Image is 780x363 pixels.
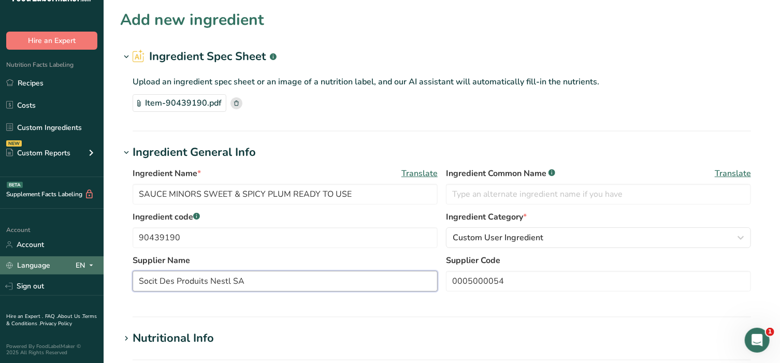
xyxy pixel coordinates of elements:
[6,313,43,320] a: Hire an Expert .
[133,144,256,161] div: Ingredient General Info
[453,231,543,244] span: Custom User Ingredient
[76,259,97,272] div: EN
[446,211,751,223] label: Ingredient Category
[133,271,438,292] input: Type your supplier name here
[745,328,770,353] iframe: Intercom live chat
[133,254,438,267] label: Supplier Name
[133,184,438,205] input: Type your ingredient name here
[446,227,751,248] button: Custom User Ingredient
[40,320,72,327] a: Privacy Policy
[57,313,82,320] a: About Us .
[6,313,97,327] a: Terms & Conditions .
[446,254,751,267] label: Supplier Code
[446,184,751,205] input: Type an alternate ingredient name if you have
[6,148,70,158] div: Custom Reports
[7,182,23,188] div: BETA
[133,167,201,180] span: Ingredient Name
[133,94,226,112] div: Item-90439190.pdf
[446,167,555,180] span: Ingredient Common Name
[133,227,438,248] input: Type your ingredient code here
[446,271,751,292] input: Type your supplier code here
[45,313,57,320] a: FAQ .
[133,48,277,65] h2: Ingredient Spec Sheet
[6,343,97,356] div: Powered By FoodLabelMaker © 2025 All Rights Reserved
[120,8,264,32] h1: Add new ingredient
[6,256,50,274] a: Language
[6,32,97,50] button: Hire an Expert
[766,328,774,336] span: 1
[6,140,22,147] div: NEW
[715,167,751,180] span: Translate
[133,211,438,223] label: Ingredient code
[401,167,438,180] span: Translate
[133,76,751,88] p: Upload an ingredient spec sheet or an image of a nutrition label, and our AI assistant will autom...
[133,330,214,347] div: Nutritional Info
